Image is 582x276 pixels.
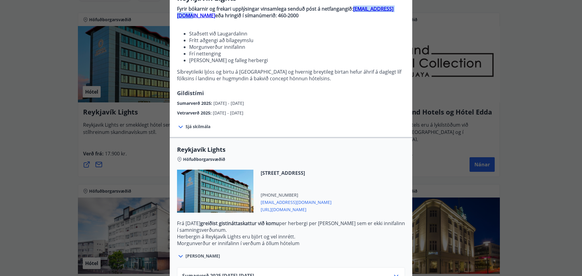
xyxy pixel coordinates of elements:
[189,57,405,64] li: [PERSON_NAME] og falleg herbergi
[186,124,210,130] span: Sjá skilmála
[189,44,405,50] li: Morgunverður innifalinn
[215,12,299,19] strong: eða hringið í símanúmerið: 460-2000
[177,5,353,12] strong: Fyrir bókarnir og frekari upplýsingar vinsamlega senduð póst á netfangangið:
[189,37,405,44] li: Frítt aðgengi að bílageymslu
[177,89,204,97] span: Gildistími
[177,110,213,116] span: Vetrarverð 2025 :
[177,5,393,19] a: [EMAIL_ADDRESS][DOMAIN_NAME]
[189,50,405,57] li: Frí nettenging
[189,30,405,37] li: Staðsett við Laugardalinn
[261,192,332,198] span: [PHONE_NUMBER]
[261,205,332,213] span: [URL][DOMAIN_NAME]
[213,100,244,106] span: [DATE] - [DATE]
[177,68,405,82] p: Síbreytileiki ljóss og birtu á [GEOGRAPHIC_DATA] og hvernig breytileg birtan hefur áhrif á dagleg...
[213,110,243,116] span: [DATE] - [DATE]
[177,145,405,154] span: Reykjavík Lights
[183,156,225,162] span: Höfuðborgarsvæðið
[261,198,332,205] span: [EMAIL_ADDRESS][DOMAIN_NAME]
[261,170,332,176] span: [STREET_ADDRESS]
[177,100,213,106] span: Sumarverð 2025 :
